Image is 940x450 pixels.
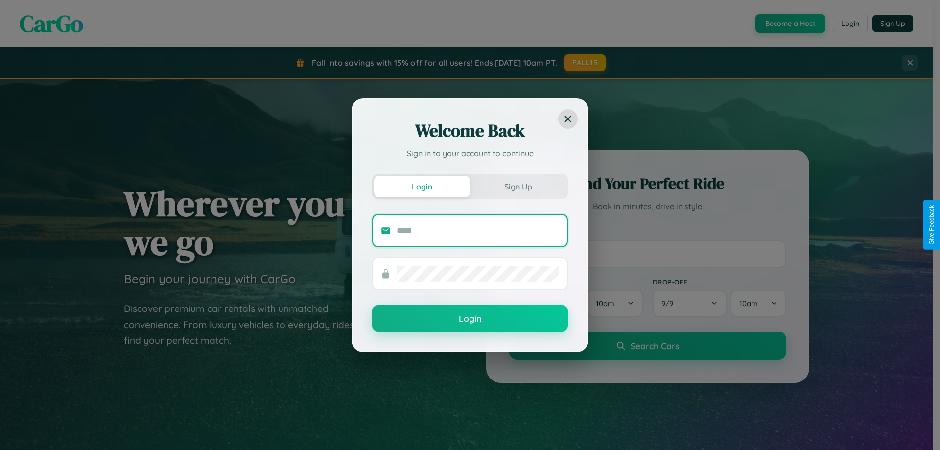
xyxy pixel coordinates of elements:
[374,176,470,197] button: Login
[372,305,568,332] button: Login
[372,119,568,142] h2: Welcome Back
[470,176,566,197] button: Sign Up
[928,205,935,245] div: Give Feedback
[372,147,568,159] p: Sign in to your account to continue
